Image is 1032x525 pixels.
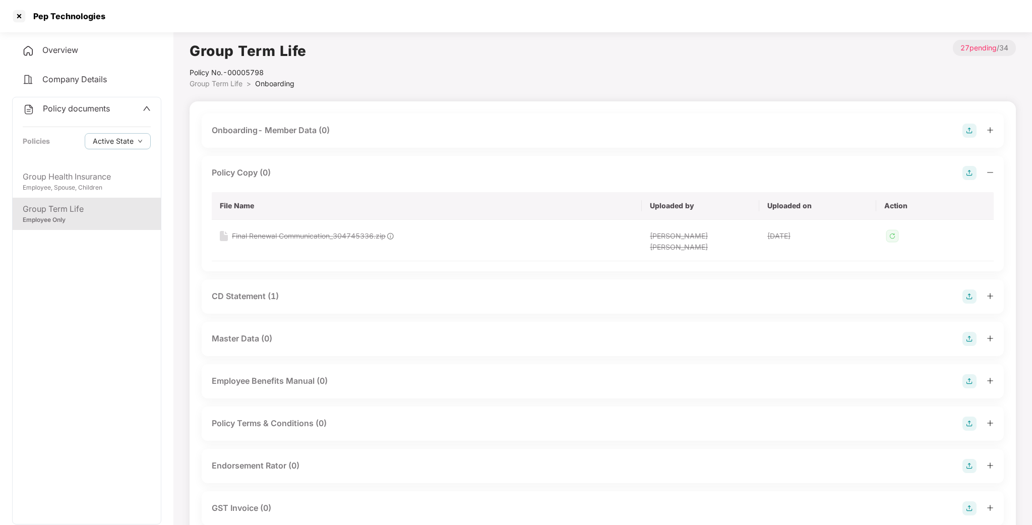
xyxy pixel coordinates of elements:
[212,290,279,303] div: CD Statement (1)
[212,124,330,137] div: Onboarding- Member Data (0)
[642,192,759,220] th: Uploaded by
[987,420,994,427] span: plus
[767,230,869,242] div: [DATE]
[247,79,251,88] span: >
[190,40,307,62] h1: Group Term Life
[255,79,294,88] span: Onboarding
[960,43,997,52] span: 27 pending
[987,169,994,176] span: minus
[876,192,994,220] th: Action
[962,124,977,138] img: svg+xml;base64,PHN2ZyB4bWxucz0iaHR0cDovL3d3dy53My5vcmcvMjAwMC9zdmciIHdpZHRoPSIyOCIgaGVpZ2h0PSIyOC...
[962,459,977,473] img: svg+xml;base64,PHN2ZyB4bWxucz0iaHR0cDovL3d3dy53My5vcmcvMjAwMC9zdmciIHdpZHRoPSIyOCIgaGVpZ2h0PSIyOC...
[962,501,977,515] img: svg+xml;base64,PHN2ZyB4bWxucz0iaHR0cDovL3d3dy53My5vcmcvMjAwMC9zdmciIHdpZHRoPSIyOCIgaGVpZ2h0PSIyOC...
[212,166,271,179] div: Policy Copy (0)
[759,192,877,220] th: Uploaded on
[650,230,751,253] div: [PERSON_NAME] [PERSON_NAME]
[190,79,242,88] span: Group Term Life
[962,332,977,346] img: svg+xml;base64,PHN2ZyB4bWxucz0iaHR0cDovL3d3dy53My5vcmcvMjAwMC9zdmciIHdpZHRoPSIyOCIgaGVpZ2h0PSIyOC...
[93,136,134,147] span: Active State
[987,377,994,384] span: plus
[212,375,328,387] div: Employee Benefits Manual (0)
[42,74,107,84] span: Company Details
[212,459,299,472] div: Endorsement Rator (0)
[23,215,151,225] div: Employee Only
[232,230,386,242] div: Final Renewal Communication_304745336.zip
[212,417,327,430] div: Policy Terms & Conditions (0)
[85,133,151,149] button: Active Statedown
[212,192,642,220] th: File Name
[962,289,977,304] img: svg+xml;base64,PHN2ZyB4bWxucz0iaHR0cDovL3d3dy53My5vcmcvMjAwMC9zdmciIHdpZHRoPSIyOCIgaGVpZ2h0PSIyOC...
[953,40,1016,56] p: / 34
[987,335,994,342] span: plus
[23,203,151,215] div: Group Term Life
[190,67,307,78] div: Policy No.- 00005798
[143,104,151,112] span: up
[22,45,34,57] img: svg+xml;base64,PHN2ZyB4bWxucz0iaHR0cDovL3d3dy53My5vcmcvMjAwMC9zdmciIHdpZHRoPSIyNCIgaGVpZ2h0PSIyNC...
[962,417,977,431] img: svg+xml;base64,PHN2ZyB4bWxucz0iaHR0cDovL3d3dy53My5vcmcvMjAwMC9zdmciIHdpZHRoPSIyOCIgaGVpZ2h0PSIyOC...
[22,74,34,86] img: svg+xml;base64,PHN2ZyB4bWxucz0iaHR0cDovL3d3dy53My5vcmcvMjAwMC9zdmciIHdpZHRoPSIyNCIgaGVpZ2h0PSIyNC...
[23,183,151,193] div: Employee, Spouse, Children
[962,166,977,180] img: svg+xml;base64,PHN2ZyB4bWxucz0iaHR0cDovL3d3dy53My5vcmcvMjAwMC9zdmciIHdpZHRoPSIyOCIgaGVpZ2h0PSIyOC...
[212,332,272,345] div: Master Data (0)
[884,228,900,244] img: svg+xml;base64,PHN2ZyB4bWxucz0iaHR0cDovL3d3dy53My5vcmcvMjAwMC9zdmciIHdpZHRoPSIzMiIgaGVpZ2h0PSIzMi...
[386,231,395,241] img: svg+xml;base64,PHN2ZyB4bWxucz0iaHR0cDovL3d3dy53My5vcmcvMjAwMC9zdmciIHdpZHRoPSIxOCIgaGVpZ2h0PSIxOC...
[987,127,994,134] span: plus
[212,502,271,514] div: GST Invoice (0)
[42,45,78,55] span: Overview
[987,504,994,511] span: plus
[27,11,105,21] div: Pep Technologies
[23,103,35,115] img: svg+xml;base64,PHN2ZyB4bWxucz0iaHR0cDovL3d3dy53My5vcmcvMjAwMC9zdmciIHdpZHRoPSIyNCIgaGVpZ2h0PSIyNC...
[987,293,994,300] span: plus
[987,462,994,469] span: plus
[962,374,977,388] img: svg+xml;base64,PHN2ZyB4bWxucz0iaHR0cDovL3d3dy53My5vcmcvMjAwMC9zdmciIHdpZHRoPSIyOCIgaGVpZ2h0PSIyOC...
[23,136,50,147] div: Policies
[23,170,151,183] div: Group Health Insurance
[138,139,143,144] span: down
[43,103,110,113] span: Policy documents
[220,231,228,241] img: svg+xml;base64,PHN2ZyB4bWxucz0iaHR0cDovL3d3dy53My5vcmcvMjAwMC9zdmciIHdpZHRoPSIxNiIgaGVpZ2h0PSIyMC...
